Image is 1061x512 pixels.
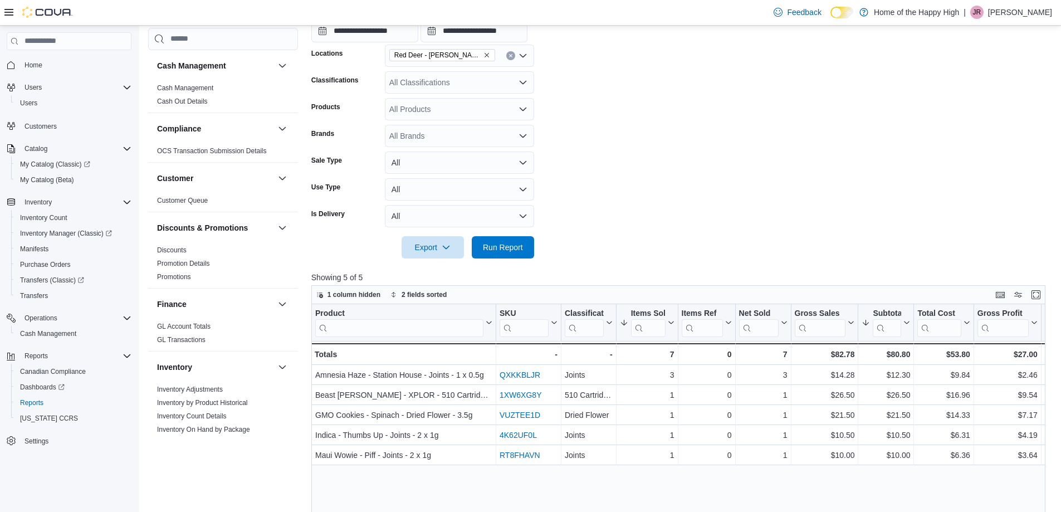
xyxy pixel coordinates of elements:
[311,103,340,111] label: Products
[739,309,778,337] div: Net Sold
[16,396,131,409] span: Reports
[157,60,273,71] button: Cash Management
[11,272,136,288] a: Transfers (Classic)
[157,97,208,105] a: Cash Out Details
[16,227,116,240] a: Inventory Manager (Classic)
[794,388,854,402] div: $26.50
[16,158,95,171] a: My Catalog (Classic)
[11,226,136,241] a: Inventory Manager (Classic)
[315,428,492,442] div: Indica - Thumbs Up - Joints - 2 x 1g
[681,368,731,382] div: 0
[977,388,1038,402] div: $9.54
[500,391,541,399] a: 1XW6XG8Y
[794,428,854,442] div: $10.50
[157,246,187,254] a: Discounts
[565,368,613,382] div: Joints
[1011,288,1025,301] button: Display options
[620,408,674,422] div: 1
[11,241,136,257] button: Manifests
[977,309,1029,337] div: Gross Profit
[862,348,910,361] div: $80.80
[385,178,534,201] button: All
[315,348,492,361] div: Totals
[20,435,53,448] a: Settings
[519,105,527,114] button: Open list of options
[11,157,136,172] a: My Catalog (Classic)
[157,386,223,393] a: Inventory Adjustments
[157,196,208,205] span: Customer Queue
[16,242,53,256] a: Manifests
[917,309,961,337] div: Total Cost
[327,290,380,299] span: 1 column hidden
[157,362,273,373] button: Inventory
[20,349,52,363] button: Reports
[315,368,492,382] div: Amnesia Haze - Station House - Joints - 1 x 0.5g
[20,398,43,407] span: Reports
[394,50,481,61] span: Red Deer - [PERSON_NAME][GEOGRAPHIC_DATA] - Fire & Flower
[794,448,854,462] div: $10.00
[276,360,289,374] button: Inventory
[157,299,187,310] h3: Finance
[681,388,731,402] div: 0
[148,320,298,351] div: Finance
[20,142,131,155] span: Catalog
[794,309,845,337] div: Gross Sales
[157,147,267,155] span: OCS Transaction Submission Details
[2,118,136,134] button: Customers
[16,96,42,110] a: Users
[157,60,226,71] h3: Cash Management
[681,408,731,422] div: 0
[157,425,250,434] span: Inventory On Hand by Package
[157,147,267,155] a: OCS Transaction Submission Details
[862,309,910,337] button: Subtotal
[20,58,131,72] span: Home
[620,368,674,382] div: 3
[25,61,42,70] span: Home
[565,448,613,462] div: Joints
[2,80,136,95] button: Users
[16,381,69,394] a: Dashboards
[20,260,71,269] span: Purchase Orders
[315,309,483,337] div: Product
[157,173,193,184] h3: Customer
[157,399,248,407] a: Inventory by Product Historical
[964,6,966,19] p: |
[402,236,464,259] button: Export
[565,408,613,422] div: Dried Flower
[620,309,674,337] button: Items Sold
[20,383,65,392] span: Dashboards
[739,408,787,422] div: 1
[769,1,825,23] a: Feedback
[917,348,970,361] div: $53.80
[862,388,910,402] div: $26.50
[977,448,1038,462] div: $3.64
[977,368,1038,382] div: $2.46
[994,288,1007,301] button: Keyboard shortcuts
[157,246,187,255] span: Discounts
[16,396,48,409] a: Reports
[157,336,206,344] a: GL Transactions
[16,173,131,187] span: My Catalog (Beta)
[16,289,131,303] span: Transfers
[739,448,787,462] div: 1
[917,368,970,382] div: $9.84
[794,348,854,361] div: $82.78
[16,327,81,340] a: Cash Management
[157,299,273,310] button: Finance
[2,348,136,364] button: Reports
[20,291,48,300] span: Transfers
[157,197,208,204] a: Customer Queue
[385,152,534,174] button: All
[276,221,289,235] button: Discounts & Promotions
[157,412,227,421] span: Inventory Count Details
[739,348,787,361] div: 7
[20,58,47,72] a: Home
[500,309,549,337] div: SKU URL
[977,348,1038,361] div: $27.00
[681,428,731,442] div: 0
[977,408,1038,422] div: $7.17
[311,49,343,58] label: Locations
[20,120,61,133] a: Customers
[565,309,613,337] button: Classification
[917,408,970,422] div: $14.33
